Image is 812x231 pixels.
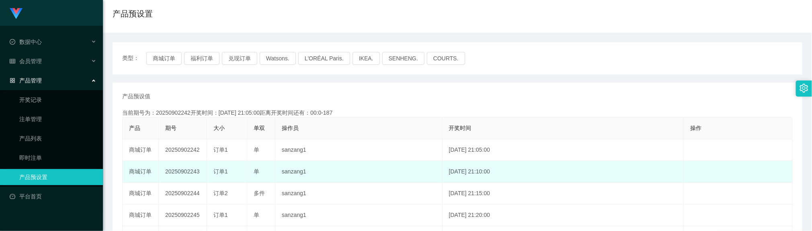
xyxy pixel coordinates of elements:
[260,52,296,65] button: Watsons.
[19,130,96,146] a: 产品列表
[275,139,443,161] td: sanzang1
[443,204,684,226] td: [DATE] 21:20:00
[298,52,350,65] button: L'ORÉAL Paris.
[10,39,15,45] i: 图标: check-circle-o
[122,109,793,117] div: 当前期号为：20250902242开奖时间：[DATE] 21:05:00距离开奖时间还有：00:0-187
[213,146,228,153] span: 订单1
[213,212,228,218] span: 订单1
[443,139,684,161] td: [DATE] 21:05:00
[159,139,207,161] td: 20250902242
[275,183,443,204] td: sanzang1
[254,212,259,218] span: 单
[382,52,424,65] button: SENHENG.
[113,8,153,20] h1: 产品预设置
[213,190,228,196] span: 订单2
[146,52,182,65] button: 商城订单
[213,168,228,175] span: 订单1
[129,125,140,131] span: 产品
[10,8,23,19] img: logo.9652507e.png
[10,39,42,45] span: 数据中心
[10,78,15,83] i: 图标: appstore-o
[10,188,96,204] a: 图标: dashboard平台首页
[254,168,259,175] span: 单
[353,52,380,65] button: IKEA.
[254,190,265,196] span: 多件
[19,111,96,127] a: 注单管理
[159,161,207,183] td: 20250902243
[184,52,219,65] button: 福利订单
[123,183,159,204] td: 商城订单
[10,58,42,64] span: 会员管理
[123,161,159,183] td: 商城订单
[222,52,257,65] button: 兑现订单
[159,183,207,204] td: 20250902244
[159,204,207,226] td: 20250902245
[275,161,443,183] td: sanzang1
[282,125,299,131] span: 操作员
[165,125,176,131] span: 期号
[443,183,684,204] td: [DATE] 21:15:00
[122,52,146,65] span: 类型：
[254,146,259,153] span: 单
[123,204,159,226] td: 商城订单
[275,204,443,226] td: sanzang1
[800,84,808,93] i: 图标: setting
[10,58,15,64] i: 图标: table
[427,52,465,65] button: COURTS.
[19,169,96,185] a: 产品预设置
[19,92,96,108] a: 开奖记录
[443,161,684,183] td: [DATE] 21:10:00
[123,139,159,161] td: 商城订单
[122,92,150,101] span: 产品预设值
[213,125,225,131] span: 大小
[690,125,701,131] span: 操作
[19,150,96,166] a: 即时注单
[10,77,42,84] span: 产品管理
[449,125,472,131] span: 开奖时间
[254,125,265,131] span: 单双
